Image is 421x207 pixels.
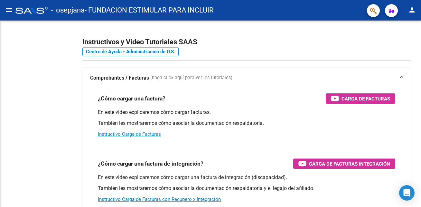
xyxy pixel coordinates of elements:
div: Open Intercom Messenger [399,185,415,201]
h3: ¿Cómo cargar una factura de integración? [98,159,203,168]
span: - FUNDACION ESTIMULAR PARA INCLUIR [85,3,214,17]
button: Carga de Facturas Integración [293,159,395,169]
p: También les mostraremos cómo asociar la documentación respaldatoria y el legajo del afiliado. [98,185,395,192]
p: En este video explicaremos cómo cargar una factura de integración (discapacidad). [98,174,395,181]
mat-icon: person [408,6,416,14]
h3: ¿Cómo cargar una factura? [98,94,165,103]
a: Instructivo Carga de Facturas con Recupero x Integración [98,196,221,202]
span: - osepjana [51,3,85,17]
p: También les mostraremos cómo asociar la documentación respaldatoria. [98,120,395,127]
h2: Instructivos y Video Tutoriales SAAS [82,36,411,48]
strong: Comprobantes / Facturas [90,74,149,82]
span: Carga de Facturas Integración [309,160,390,168]
span: Carga de Facturas [341,95,390,103]
a: Centro de Ayuda - Administración de O.S. [82,47,179,56]
span: (haga click aquí para ver los tutoriales) [150,74,232,82]
button: Carga de Facturas [326,93,395,104]
mat-icon: menu [5,6,13,14]
a: Instructivo Carga de Facturas [98,131,161,137]
mat-expansion-panel-header: Comprobantes / Facturas (haga click aquí para ver los tutoriales) [82,68,411,88]
p: En este video explicaremos cómo cargar facturas. [98,109,395,116]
